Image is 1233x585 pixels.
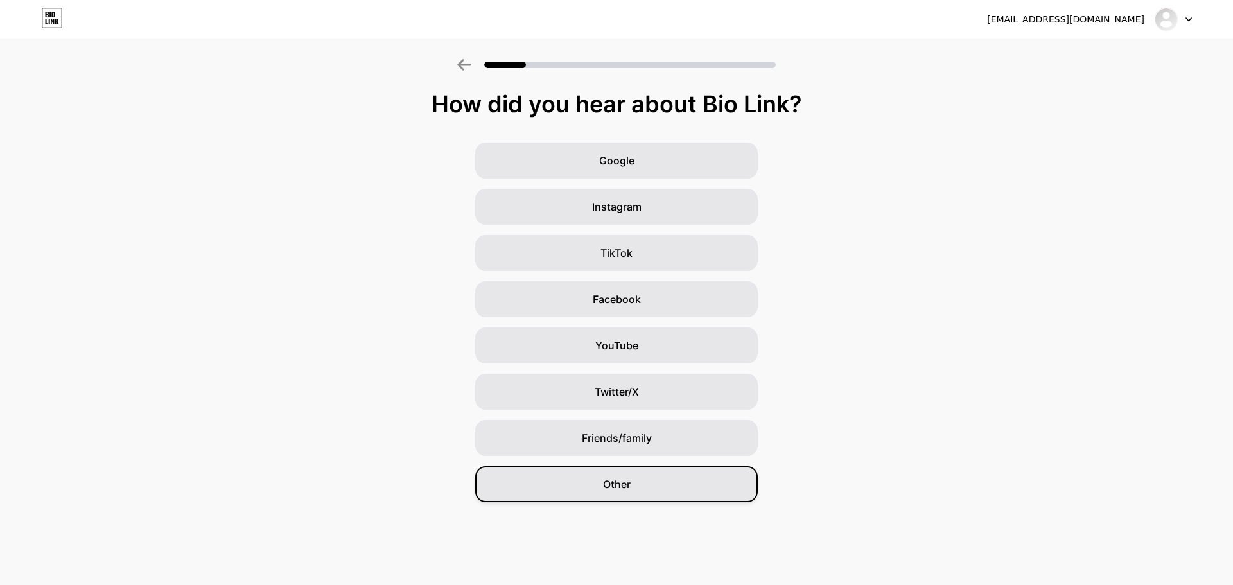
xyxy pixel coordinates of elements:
span: YouTube [595,338,638,353]
span: Other [603,476,631,492]
span: Google [599,153,634,168]
span: TikTok [600,245,633,261]
span: Friends/family [582,430,652,446]
div: How did you hear about Bio Link? [6,91,1227,117]
img: l2solo [1154,7,1178,31]
span: Twitter/X [595,384,639,399]
div: [EMAIL_ADDRESS][DOMAIN_NAME] [987,13,1144,26]
span: Facebook [593,292,641,307]
span: Instagram [592,199,642,214]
